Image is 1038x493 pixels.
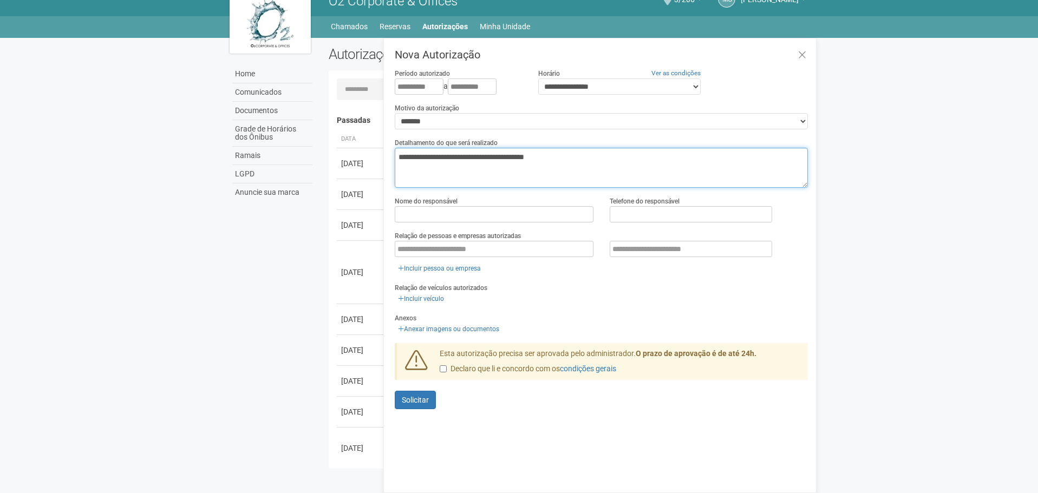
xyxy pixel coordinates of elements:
[341,189,381,200] div: [DATE]
[395,49,808,60] h3: Nova Autorização
[440,365,447,372] input: Declaro que li e concordo com oscondições gerais
[380,19,410,34] a: Reservas
[232,83,312,102] a: Comunicados
[440,364,616,374] label: Declaro que li e concordo com os
[432,349,808,380] div: Esta autorização precisa ser aprovada pelo administrador.
[232,65,312,83] a: Home
[232,102,312,120] a: Documentos
[395,313,416,323] label: Anexos
[341,443,381,453] div: [DATE]
[337,130,386,148] th: Data
[341,267,381,278] div: [DATE]
[395,283,487,293] label: Relação de veículos autorizados
[395,78,521,95] div: a
[560,364,616,373] a: condições gerais
[331,19,368,34] a: Chamados
[232,147,312,165] a: Ramais
[395,138,498,148] label: Detalhamento do que será realizado
[402,396,429,404] span: Solicitar
[395,196,458,206] label: Nome do responsável
[610,196,680,206] label: Telefone do responsável
[341,406,381,417] div: [DATE]
[341,158,381,169] div: [DATE]
[395,391,436,409] button: Solicitar
[395,323,502,335] a: Anexar imagens ou documentos
[341,220,381,231] div: [DATE]
[395,103,459,113] label: Motivo da autorização
[480,19,530,34] a: Minha Unidade
[341,314,381,325] div: [DATE]
[651,69,701,77] a: Ver as condições
[232,183,312,201] a: Anuncie sua marca
[422,19,468,34] a: Autorizações
[395,262,484,274] a: Incluir pessoa ou empresa
[341,345,381,356] div: [DATE]
[395,231,521,241] label: Relação de pessoas e empresas autorizadas
[636,349,756,358] strong: O prazo de aprovação é de até 24h.
[329,46,560,62] h2: Autorizações
[395,293,447,305] a: Incluir veículo
[232,165,312,183] a: LGPD
[232,120,312,147] a: Grade de Horários dos Ônibus
[341,376,381,386] div: [DATE]
[395,69,450,78] label: Período autorizado
[337,116,801,124] h4: Passadas
[538,69,560,78] label: Horário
